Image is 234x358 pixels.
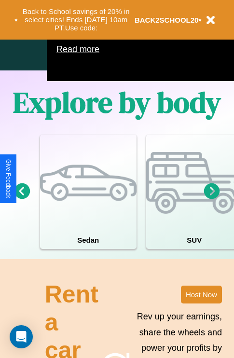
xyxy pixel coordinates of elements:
h1: Explore by body [13,83,221,122]
button: Back to School savings of 20% in select cities! Ends [DATE] 10am PT.Use code: [18,5,135,35]
h4: Sedan [40,231,137,249]
b: BACK2SCHOOL20 [135,16,199,24]
div: Open Intercom Messenger [10,325,33,348]
div: Give Feedback [5,159,12,198]
button: Host Now [181,286,222,303]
